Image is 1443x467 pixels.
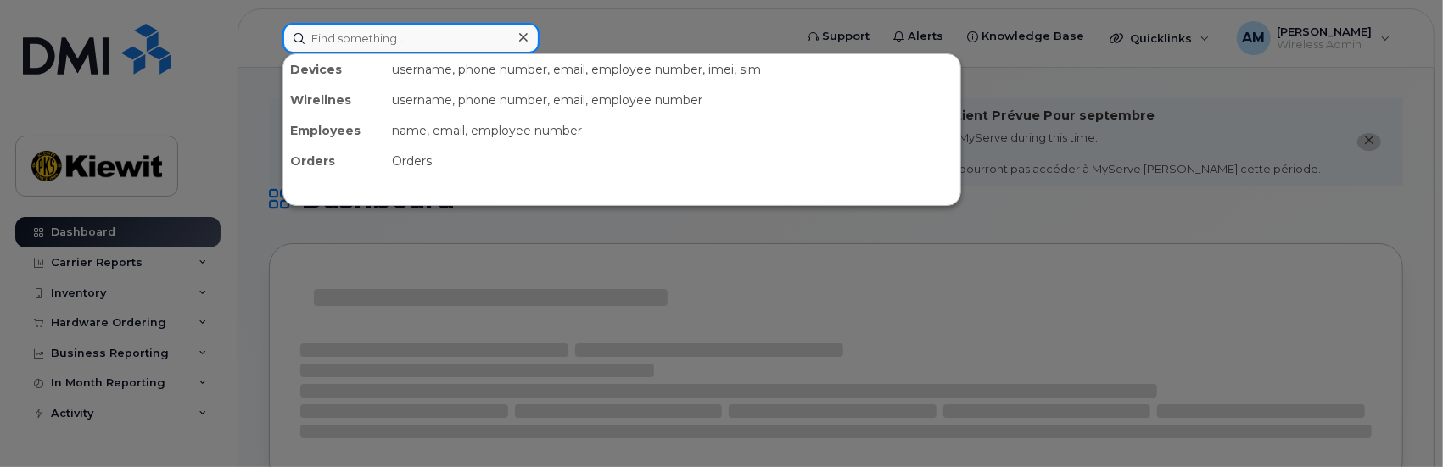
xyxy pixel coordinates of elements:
div: username, phone number, email, employee number, imei, sim [385,54,960,85]
div: username, phone number, email, employee number [385,85,960,115]
div: Employees [283,115,385,146]
div: name, email, employee number [385,115,960,146]
iframe: Messenger Launcher [1369,393,1430,454]
div: Wirelines [283,85,385,115]
div: Devices [283,54,385,85]
div: Orders [385,146,960,176]
div: Orders [283,146,385,176]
